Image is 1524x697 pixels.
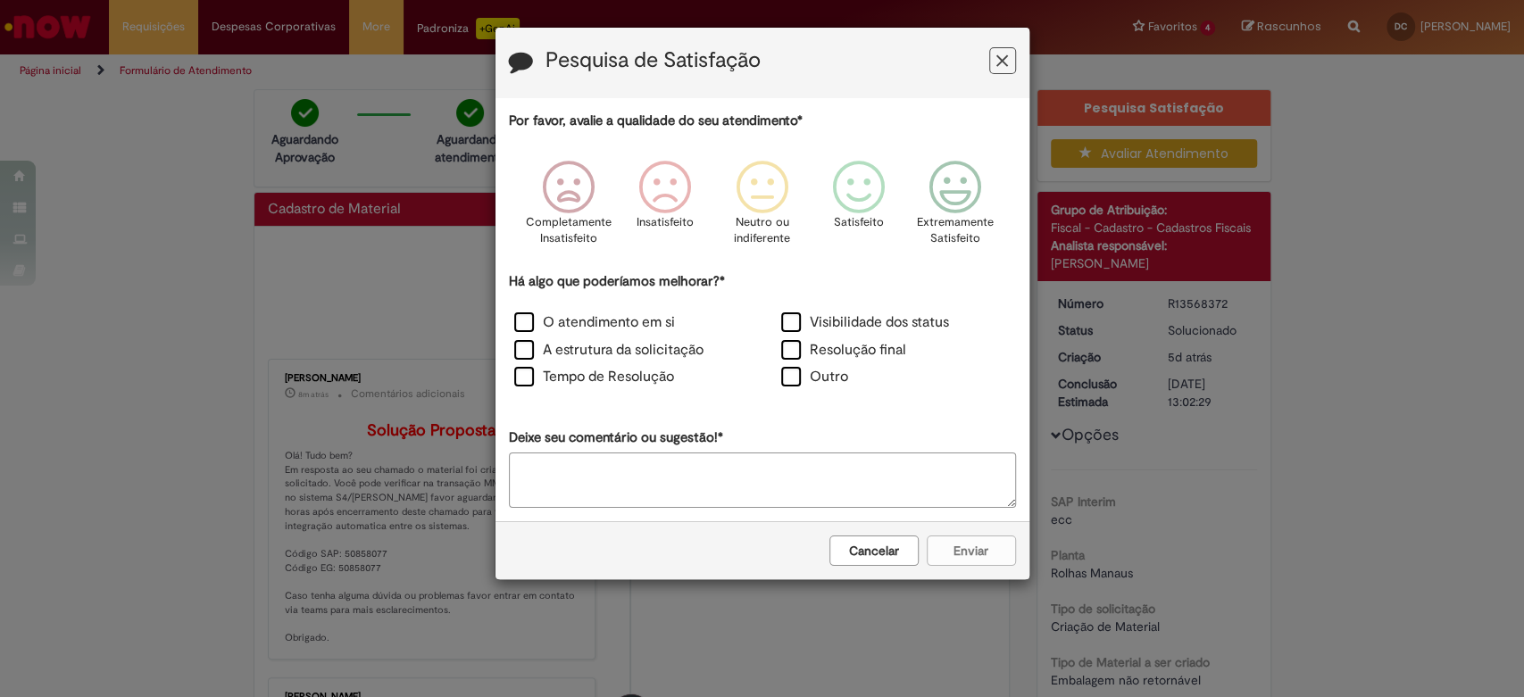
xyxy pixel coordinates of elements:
[910,147,1001,270] div: Extremamente Satisfeito
[509,428,723,447] label: Deixe seu comentário ou sugestão!*
[545,49,761,72] label: Pesquisa de Satisfação
[637,214,694,231] p: Insatisfeito
[526,214,612,247] p: Completamente Insatisfeito
[781,367,848,387] label: Outro
[813,147,904,270] div: Satisfeito
[514,340,704,361] label: A estrutura da solicitação
[781,340,906,361] label: Resolução final
[834,214,884,231] p: Satisfeito
[729,214,794,247] p: Neutro ou indiferente
[716,147,807,270] div: Neutro ou indiferente
[781,312,949,333] label: Visibilidade dos status
[620,147,711,270] div: Insatisfeito
[829,535,919,566] button: Cancelar
[509,272,1016,393] div: Há algo que poderíamos melhorar?*
[917,214,994,247] p: Extremamente Satisfeito
[509,112,803,130] label: Por favor, avalie a qualidade do seu atendimento*
[514,312,675,333] label: O atendimento em si
[514,367,674,387] label: Tempo de Resolução
[523,147,614,270] div: Completamente Insatisfeito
